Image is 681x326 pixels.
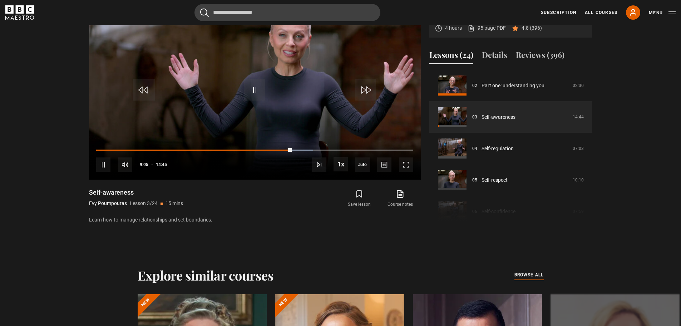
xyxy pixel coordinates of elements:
[516,49,564,64] button: Reviews (396)
[355,157,370,172] span: auto
[312,157,326,172] button: Next Lesson
[482,113,515,121] a: Self-awareness
[355,157,370,172] div: Current quality: 720p
[380,188,420,209] a: Course notes
[89,216,421,224] p: Learn how to manage relationships and set boundaries.
[377,157,391,172] button: Captions
[140,158,148,171] span: 9:05
[96,157,110,172] button: Pause
[482,49,507,64] button: Details
[156,158,167,171] span: 14:45
[541,9,576,16] a: Subscription
[138,268,274,283] h2: Explore similar courses
[514,271,544,279] a: browse all
[482,82,544,89] a: Part one: understanding you
[89,200,127,207] p: Evy Poumpouras
[468,24,506,32] a: 95 page PDF
[200,8,209,17] button: Submit the search query
[89,188,183,197] h1: Self-awareness
[194,4,380,21] input: Search
[399,157,413,172] button: Fullscreen
[649,9,676,16] button: Toggle navigation
[429,49,473,64] button: Lessons (24)
[482,176,508,184] a: Self-respect
[151,162,153,167] span: -
[482,145,514,152] a: Self-regulation
[339,188,380,209] button: Save lesson
[585,9,617,16] a: All Courses
[5,5,34,20] svg: BBC Maestro
[514,271,544,278] span: browse all
[334,157,348,171] button: Playback Rate
[445,24,462,32] p: 4 hours
[118,157,132,172] button: Mute
[96,150,413,151] div: Progress Bar
[522,24,542,32] p: 4.8 (396)
[130,200,158,207] p: Lesson 3/24
[166,200,183,207] p: 15 mins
